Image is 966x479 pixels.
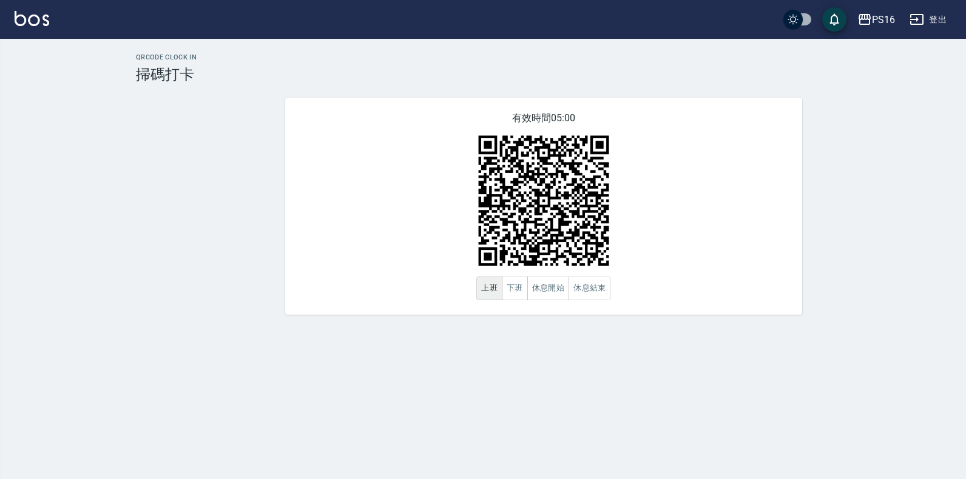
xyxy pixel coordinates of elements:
[872,12,895,27] div: PS16
[569,276,611,300] button: 休息結束
[527,276,570,300] button: 休息開始
[905,8,951,31] button: 登出
[136,53,951,61] h2: QRcode Clock In
[853,7,900,32] button: PS16
[822,7,846,32] button: save
[15,11,49,26] img: Logo
[502,276,528,300] button: 下班
[136,66,951,83] h3: 掃碼打卡
[285,98,802,315] div: 有效時間 05:00
[476,276,502,300] button: 上班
